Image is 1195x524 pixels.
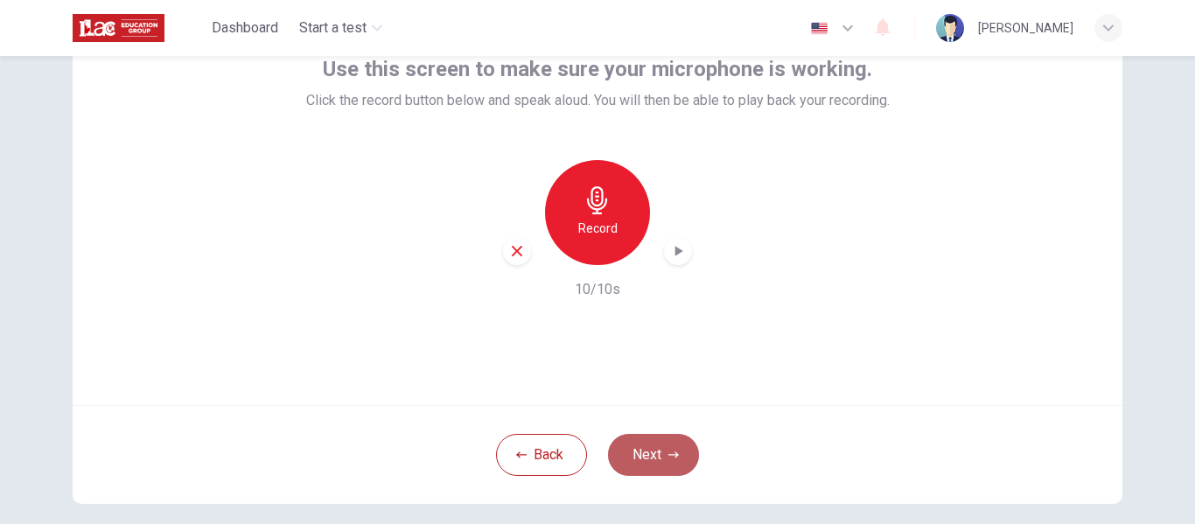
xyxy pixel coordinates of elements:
span: Start a test [299,17,367,38]
span: Use this screen to make sure your microphone is working. [323,55,872,83]
a: ILAC logo [73,10,205,45]
span: Click the record button below and speak aloud. You will then be able to play back your recording. [306,90,890,111]
img: ILAC logo [73,10,164,45]
button: Start a test [292,12,389,44]
h6: 10/10s [575,279,620,300]
button: Dashboard [205,12,285,44]
h6: Record [578,218,618,239]
button: Record [545,160,650,265]
img: en [808,22,830,35]
span: Dashboard [212,17,278,38]
button: Next [608,434,699,476]
img: Profile picture [936,14,964,42]
div: [PERSON_NAME] [978,17,1073,38]
button: Back [496,434,587,476]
